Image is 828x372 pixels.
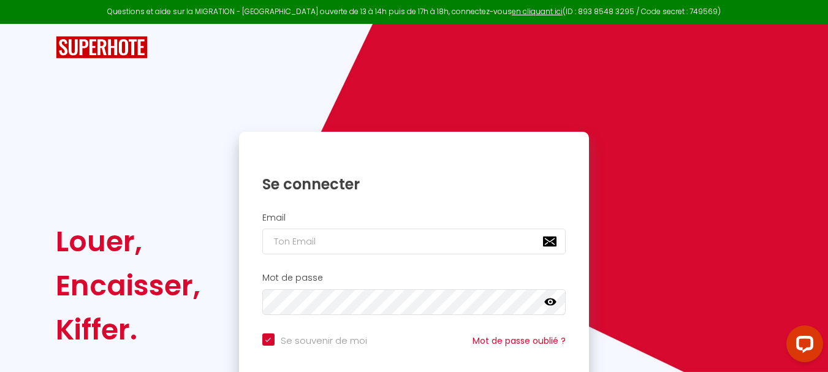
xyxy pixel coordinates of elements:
[262,273,566,283] h2: Mot de passe
[512,6,563,17] a: en cliquant ici
[777,321,828,372] iframe: LiveChat chat widget
[56,219,200,264] div: Louer,
[262,175,566,194] h1: Se connecter
[56,308,200,352] div: Kiffer.
[473,335,566,347] a: Mot de passe oublié ?
[56,264,200,308] div: Encaisser,
[262,229,566,254] input: Ton Email
[262,213,566,223] h2: Email
[56,36,148,59] img: SuperHote logo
